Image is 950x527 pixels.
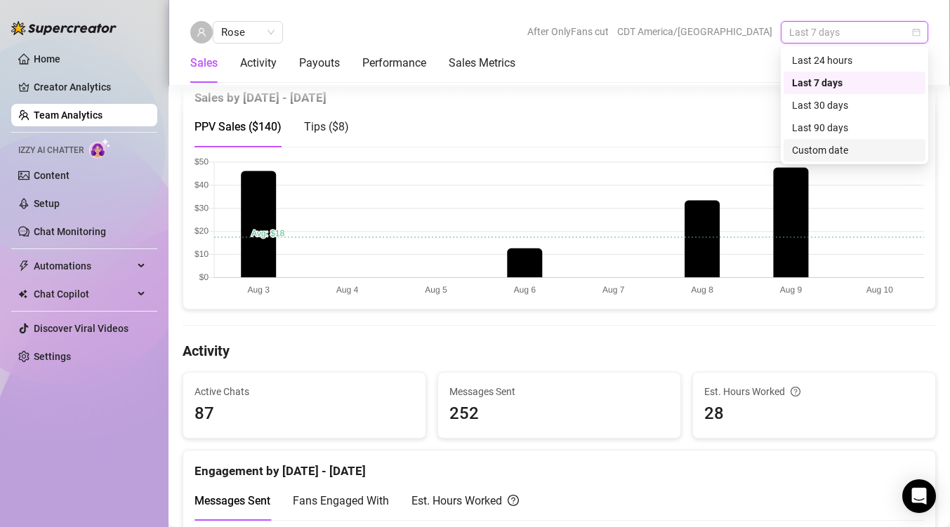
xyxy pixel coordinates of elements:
[617,21,772,42] span: CDT America/[GEOGRAPHIC_DATA]
[34,76,146,98] a: Creator Analytics
[792,75,917,91] div: Last 7 days
[449,401,669,427] span: 252
[34,255,133,277] span: Automations
[34,53,60,65] a: Home
[194,384,414,399] span: Active Chats
[194,77,924,107] div: Sales by [DATE] - [DATE]
[784,49,925,72] div: Last 24 hours
[34,170,70,181] a: Content
[304,120,349,133] span: Tips ( $8 )
[194,401,414,427] span: 87
[792,98,917,113] div: Last 30 days
[792,142,917,158] div: Custom date
[449,384,669,399] span: Messages Sent
[18,144,84,157] span: Izzy AI Chatter
[11,21,117,35] img: logo-BBDzfeDw.svg
[784,72,925,94] div: Last 7 days
[34,323,128,334] a: Discover Viral Videos
[784,94,925,116] div: Last 30 days
[194,494,270,507] span: Messages Sent
[293,494,389,507] span: Fans Engaged With
[912,28,921,36] span: calendar
[527,21,609,42] span: After OnlyFans cut
[789,22,920,43] span: Last 7 days
[34,109,103,121] a: Team Analytics
[792,53,917,68] div: Last 24 hours
[34,226,106,237] a: Chat Monitoring
[194,120,282,133] span: PPV Sales ( $140 )
[18,289,27,299] img: Chat Copilot
[194,451,924,481] div: Engagement by [DATE] - [DATE]
[791,384,800,399] span: question-circle
[183,341,936,361] h4: Activity
[299,55,340,72] div: Payouts
[34,283,133,305] span: Chat Copilot
[704,401,924,427] span: 28
[784,139,925,161] div: Custom date
[240,55,277,72] div: Activity
[792,120,917,135] div: Last 90 days
[902,479,936,513] div: Open Intercom Messenger
[18,260,29,272] span: thunderbolt
[34,198,60,209] a: Setup
[508,492,519,509] span: question-circle
[362,55,426,72] div: Performance
[89,138,111,159] img: AI Chatter
[34,351,71,362] a: Settings
[784,116,925,139] div: Last 90 days
[449,55,515,72] div: Sales Metrics
[704,384,924,399] div: Est. Hours Worked
[190,55,218,72] div: Sales
[197,27,206,37] span: user
[221,22,275,43] span: Rose
[411,492,519,509] div: Est. Hours Worked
